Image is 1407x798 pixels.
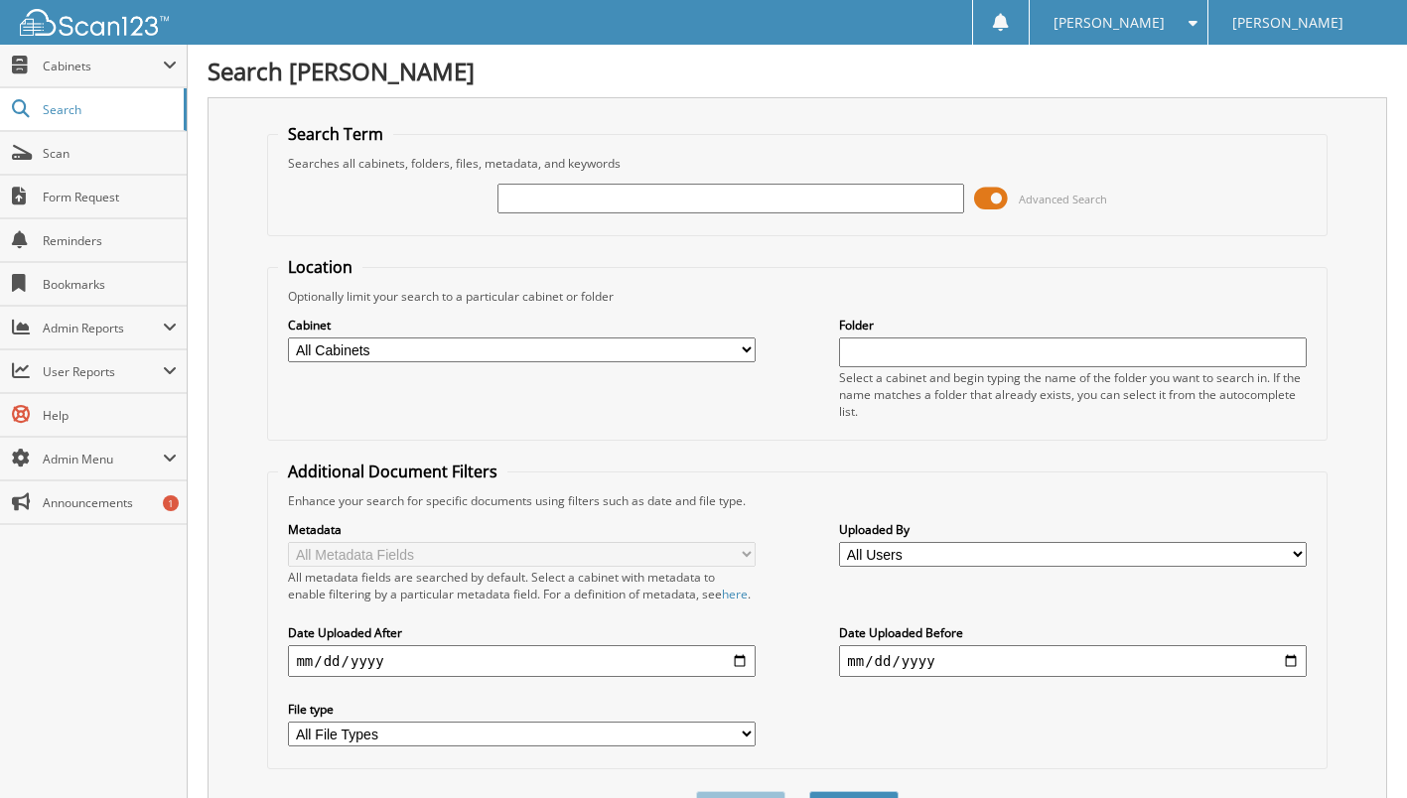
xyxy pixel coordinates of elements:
[278,288,1316,305] div: Optionally limit your search to a particular cabinet or folder
[288,317,755,333] label: Cabinet
[43,58,163,74] span: Cabinets
[43,494,177,511] span: Announcements
[1232,17,1343,29] span: [PERSON_NAME]
[839,317,1306,333] label: Folder
[43,276,177,293] span: Bookmarks
[839,645,1306,677] input: end
[722,586,748,602] a: here
[20,9,169,36] img: scan123-logo-white.svg
[43,407,177,424] span: Help
[288,645,755,677] input: start
[43,189,177,205] span: Form Request
[288,521,755,538] label: Metadata
[43,145,177,162] span: Scan
[288,701,755,718] label: File type
[839,624,1306,641] label: Date Uploaded Before
[278,461,507,482] legend: Additional Document Filters
[278,492,1316,509] div: Enhance your search for specific documents using filters such as date and file type.
[43,232,177,249] span: Reminders
[43,101,174,118] span: Search
[839,521,1306,538] label: Uploaded By
[278,155,1316,172] div: Searches all cabinets, folders, files, metadata, and keywords
[839,369,1306,420] div: Select a cabinet and begin typing the name of the folder you want to search in. If the name match...
[288,569,755,602] div: All metadata fields are searched by default. Select a cabinet with metadata to enable filtering b...
[43,363,163,380] span: User Reports
[43,451,163,467] span: Admin Menu
[278,256,362,278] legend: Location
[43,320,163,336] span: Admin Reports
[163,495,179,511] div: 1
[288,624,755,641] label: Date Uploaded After
[1019,192,1107,206] span: Advanced Search
[1054,17,1165,29] span: [PERSON_NAME]
[278,123,393,145] legend: Search Term
[208,55,1387,87] h1: Search [PERSON_NAME]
